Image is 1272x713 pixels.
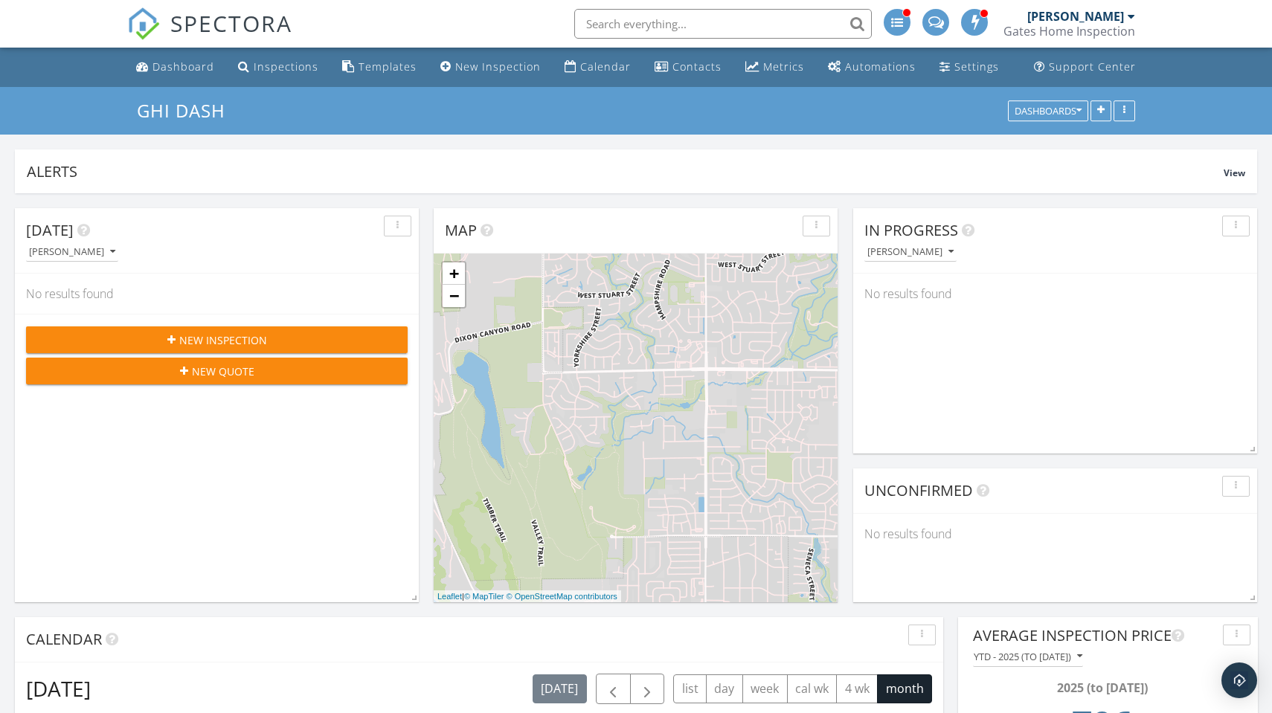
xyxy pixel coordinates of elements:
div: [PERSON_NAME] [29,247,115,257]
button: New Quote [26,358,408,384]
span: Map [445,220,477,240]
a: Automations (Advanced) [822,54,922,81]
button: Previous month [596,674,631,704]
div: No results found [853,274,1257,314]
button: week [742,674,788,703]
div: Automations [845,59,916,74]
div: Metrics [763,59,804,74]
a: Metrics [739,54,810,81]
a: Templates [336,54,423,81]
a: SPECTORA [127,20,292,51]
span: View [1224,167,1245,179]
button: month [877,674,932,703]
a: Leaflet [437,592,462,601]
span: Unconfirmed [864,480,973,500]
div: [PERSON_NAME] [1027,9,1124,24]
button: day [706,674,743,703]
button: 4 wk [836,674,878,703]
a: Zoom out [443,285,465,307]
h2: [DATE] [26,674,91,703]
div: Templates [359,59,417,74]
span: Calendar [26,629,102,649]
button: [PERSON_NAME] [26,242,118,262]
div: Contacts [672,59,722,74]
a: © MapTiler [464,592,504,601]
div: Dashboard [152,59,214,74]
input: Search everything... [574,9,872,39]
a: Support Center [1028,54,1142,81]
div: | [434,590,621,603]
button: Dashboards [1008,100,1088,121]
a: Calendar [559,54,637,81]
button: cal wk [787,674,838,703]
div: Settings [954,59,999,74]
div: Open Intercom Messenger [1221,662,1257,698]
div: Dashboards [1015,106,1082,116]
div: New Inspection [455,59,541,74]
span: New Quote [192,364,254,379]
a: Inspections [232,54,324,81]
span: New Inspection [179,332,267,348]
a: © OpenStreetMap contributors [507,592,617,601]
a: New Inspection [434,54,547,81]
a: GHI Dash [137,98,238,123]
img: The Best Home Inspection Software - Spectora [127,7,160,40]
a: Settings [934,54,1005,81]
a: Dashboard [130,54,220,81]
div: Support Center [1049,59,1136,74]
div: 2025 (to [DATE]) [977,679,1227,697]
div: Calendar [580,59,631,74]
a: Zoom in [443,262,465,285]
span: [DATE] [26,220,74,240]
div: YTD - 2025 (to [DATE]) [974,651,1082,662]
button: Next month [630,674,665,704]
button: New Inspection [26,326,408,353]
a: Contacts [649,54,727,81]
button: list [673,674,707,703]
button: YTD - 2025 (to [DATE]) [973,647,1083,667]
div: Inspections [254,59,318,74]
span: SPECTORA [170,7,292,39]
span: In Progress [864,220,958,240]
div: No results found [853,514,1257,554]
div: [PERSON_NAME] [867,247,954,257]
button: [DATE] [533,674,587,703]
div: No results found [15,274,419,314]
div: Average Inspection Price [973,625,1217,647]
div: Gates Home Inspection [1003,24,1135,39]
button: [PERSON_NAME] [864,242,957,262]
div: Alerts [27,161,1224,181]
